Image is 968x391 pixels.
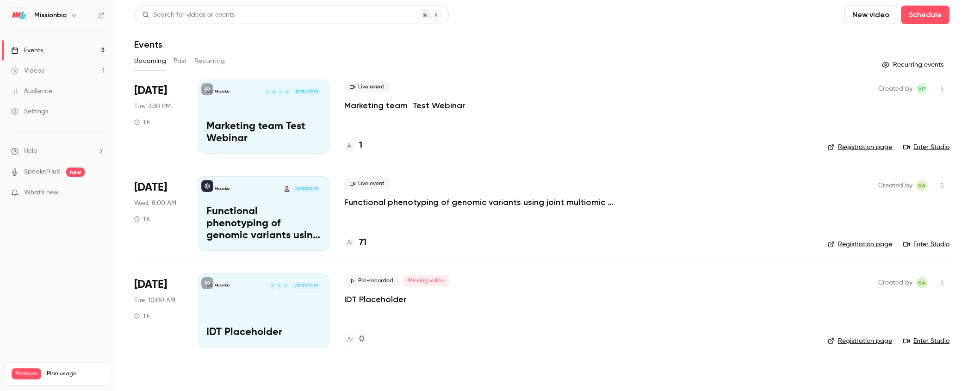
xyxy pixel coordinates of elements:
[215,283,230,288] p: Missionbio
[403,275,449,286] span: Missing video
[198,176,329,250] a: Functional phenotyping of genomic variants using joint multiomic single-cell DNA–RNA sequencingMi...
[12,368,41,379] span: Premium
[344,294,406,305] a: IDT Placeholder
[66,168,85,177] span: new
[206,121,321,145] p: Marketing team Test Webinar
[24,167,61,177] a: SpeakerHub
[34,11,67,20] h6: Missionbio
[878,277,912,288] span: Created by
[344,197,622,208] a: Functional phenotyping of genomic variants using joint multiomic single-cell DNA–RNA sequencing
[903,336,949,346] a: Enter Studio
[264,88,271,95] div: V
[292,186,320,192] span: [DATE] 8:00 AM
[134,296,175,305] span: Tue, 10:00 AM
[134,215,150,223] div: 1 h
[903,143,949,152] a: Enter Studio
[11,107,48,116] div: Settings
[359,333,364,346] h4: 0
[918,83,925,94] span: VP
[11,146,105,156] li: help-dropdown-opener
[269,282,276,289] div: M
[903,240,949,249] a: Enter Studio
[878,57,949,72] button: Recurring events
[194,54,225,68] button: Recurring
[275,282,283,289] div: A
[134,102,171,111] span: Tue, 3:30 PM
[134,312,150,320] div: 1 h
[277,88,284,95] div: J
[344,139,362,152] a: 1
[828,240,892,249] a: Registration page
[344,275,399,286] span: Pre-recorded
[344,178,390,189] span: Live event
[844,6,897,24] button: New video
[828,143,892,152] a: Registration page
[206,206,321,242] p: Functional phenotyping of genomic variants using joint multiomic single-cell DNA–RNA sequencing
[24,188,59,198] span: What's new
[134,80,183,154] div: Oct 7 Tue, 3:30 PM (America/Los Angeles)
[918,277,925,288] span: SA
[344,81,390,93] span: Live event
[344,236,366,249] a: 71
[359,139,362,152] h4: 1
[134,118,150,126] div: 1 h
[134,273,183,348] div: Dec 2 Tue, 10:00 AM (America/Los Angeles)
[12,8,26,23] img: Missionbio
[134,180,167,195] span: [DATE]
[916,83,927,94] span: Vanee Pho
[198,80,329,154] a: Marketing team Test WebinarMissionbioSJMV[DATE] 3:30 PMMarketing team Test Webinar
[198,273,329,348] a: IDT PlaceholderMissionbioNAM[DATE] 10:00 AMIDT Placeholder
[293,88,320,95] span: [DATE] 3:30 PM
[134,54,166,68] button: Upcoming
[134,83,167,98] span: [DATE]
[344,333,364,346] a: 0
[292,282,320,289] span: [DATE] 10:00 AM
[878,83,912,94] span: Created by
[134,39,162,50] h1: Events
[359,236,366,249] h4: 71
[134,176,183,250] div: Oct 15 Wed, 8:00 AM (America/Los Angeles)
[918,180,925,191] span: SA
[11,66,44,75] div: Videos
[916,180,927,191] span: Simon Allardice
[134,199,176,208] span: Wed, 8:00 AM
[284,186,290,192] img: Dr Dominik Lindenhofer
[174,54,187,68] button: Past
[878,180,912,191] span: Created by
[916,277,927,288] span: Simon Allardice
[134,277,167,292] span: [DATE]
[828,336,892,346] a: Registration page
[215,89,230,94] p: Missionbio
[282,282,290,289] div: N
[284,88,291,95] div: S
[206,327,321,339] p: IDT Placeholder
[47,370,104,378] span: Plan usage
[142,10,235,20] div: Search for videos or events
[270,88,278,95] div: M
[901,6,949,24] button: Schedule
[24,146,37,156] span: Help
[344,100,465,111] a: Marketing team Test Webinar
[11,46,43,55] div: Events
[11,87,52,96] div: Audience
[215,186,230,191] p: Missionbio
